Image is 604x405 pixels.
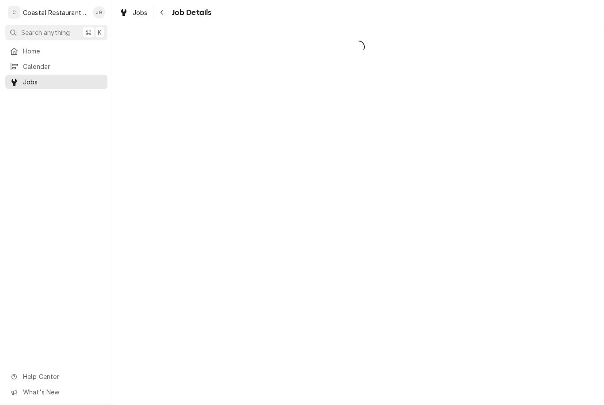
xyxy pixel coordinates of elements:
[169,7,212,19] span: Job Details
[23,8,88,17] div: Coastal Restaurant Repair
[23,372,102,381] span: Help Center
[21,28,70,37] span: Search anything
[23,46,103,56] span: Home
[5,75,107,89] a: Jobs
[93,6,105,19] div: JG
[116,5,151,20] a: Jobs
[113,38,604,56] span: Loading...
[5,44,107,58] a: Home
[5,385,107,399] a: Go to What's New
[5,59,107,74] a: Calendar
[85,28,92,37] span: ⌘
[23,62,103,71] span: Calendar
[133,8,148,17] span: Jobs
[5,25,107,40] button: Search anything⌘K
[8,6,20,19] div: C
[98,28,102,37] span: K
[23,77,103,87] span: Jobs
[155,5,169,19] button: Navigate back
[23,387,102,397] span: What's New
[5,369,107,384] a: Go to Help Center
[93,6,105,19] div: James Gatton's Avatar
